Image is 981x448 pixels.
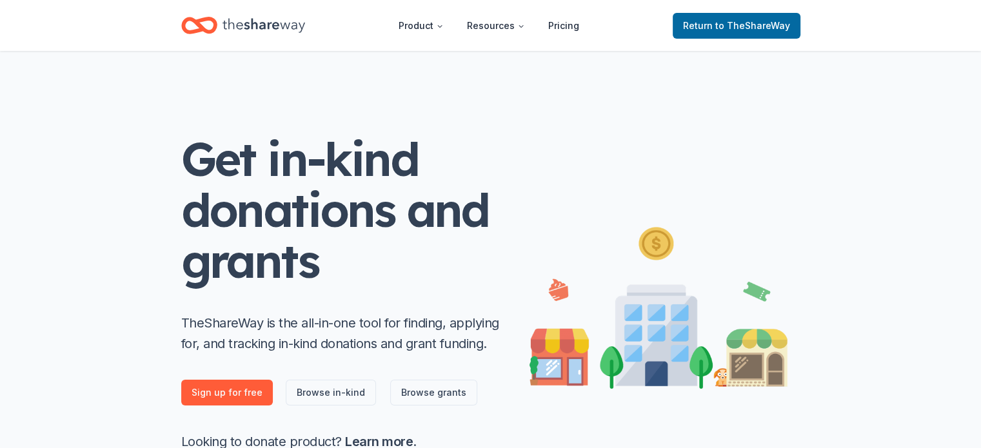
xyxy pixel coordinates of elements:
p: TheShareWay is the all-in-one tool for finding, applying for, and tracking in-kind donations and ... [181,313,504,354]
a: Returnto TheShareWay [673,13,800,39]
a: Browse grants [390,380,477,405]
a: Pricing [538,13,590,39]
button: Product [388,13,454,39]
img: Illustration for landing page [530,222,788,389]
span: Return [683,18,790,34]
span: to TheShareWay [715,20,790,31]
button: Resources [457,13,535,39]
a: Sign up for free [181,380,273,405]
nav: Main [388,10,590,41]
a: Home [181,10,305,41]
h1: Get in-kind donations and grants [181,133,504,287]
a: Browse in-kind [286,380,376,405]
